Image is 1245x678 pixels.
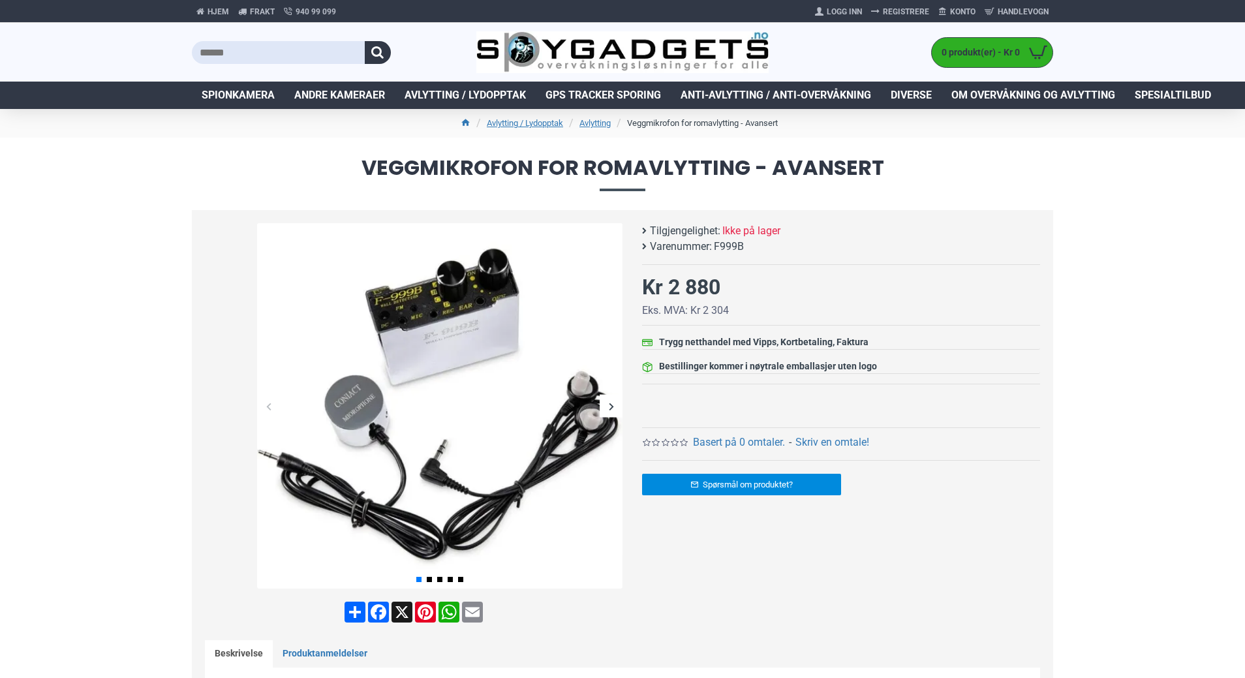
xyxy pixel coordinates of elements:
[671,82,881,109] a: Anti-avlytting / Anti-overvåkning
[600,395,622,418] div: Next slide
[1135,87,1211,103] span: Spesialtilbud
[950,6,976,18] span: Konto
[202,87,275,103] span: Spionkamera
[448,577,453,582] span: Go to slide 4
[714,239,744,254] span: F999B
[257,395,280,418] div: Previous slide
[681,87,871,103] span: Anti-avlytting / Anti-overvåkning
[416,577,422,582] span: Go to slide 1
[810,1,867,22] a: Logg Inn
[579,117,611,130] a: Avlytting
[650,223,720,239] b: Tilgjengelighet:
[192,82,284,109] a: Spionkamera
[546,87,661,103] span: GPS Tracker Sporing
[932,46,1023,59] span: 0 produkt(er) - Kr 0
[284,82,395,109] a: Andre kameraer
[881,82,942,109] a: Diverse
[207,6,229,18] span: Hjem
[461,602,484,623] a: Email
[693,435,785,450] a: Basert på 0 omtaler.
[642,474,841,495] a: Spørsmål om produktet?
[934,1,980,22] a: Konto
[367,602,390,623] a: Facebook
[250,6,275,18] span: Frakt
[437,602,461,623] a: WhatsApp
[998,6,1049,18] span: Handlevogn
[827,6,862,18] span: Logg Inn
[205,640,273,668] a: Beskrivelse
[458,577,463,582] span: Go to slide 5
[951,87,1115,103] span: Om overvåkning og avlytting
[789,436,792,448] b: -
[192,157,1053,191] span: Veggmikrofon for romavlytting - Avansert
[476,31,769,74] img: SpyGadgets.no
[405,87,526,103] span: Avlytting / Lydopptak
[273,640,377,668] a: Produktanmeldelser
[883,6,929,18] span: Registrere
[891,87,932,103] span: Diverse
[427,577,432,582] span: Go to slide 2
[343,602,367,623] a: Share
[650,239,712,254] b: Varenummer:
[294,87,385,103] span: Andre kameraer
[487,117,563,130] a: Avlytting / Lydopptak
[414,602,437,623] a: Pinterest
[980,1,1053,22] a: Handlevogn
[536,82,671,109] a: GPS Tracker Sporing
[722,223,780,239] span: Ikke på lager
[659,335,868,349] div: Trygg netthandel med Vipps, Kortbetaling, Faktura
[942,82,1125,109] a: Om overvåkning og avlytting
[296,6,336,18] span: 940 99 099
[642,271,720,303] div: Kr 2 880
[395,82,536,109] a: Avlytting / Lydopptak
[437,577,442,582] span: Go to slide 3
[795,435,869,450] a: Skriv en omtale!
[1125,82,1221,109] a: Spesialtilbud
[257,223,622,589] img: Veggmikrofon for romavlytting - Avansert - SpyGadgets.no
[659,360,877,373] div: Bestillinger kommer i nøytrale emballasjer uten logo
[932,38,1053,67] a: 0 produkt(er) - Kr 0
[390,602,414,623] a: X
[867,1,934,22] a: Registrere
